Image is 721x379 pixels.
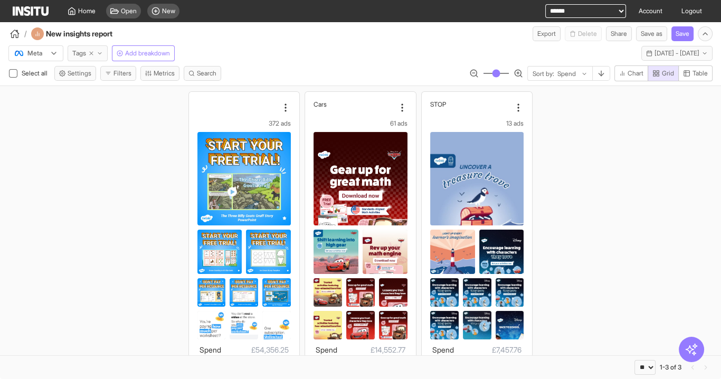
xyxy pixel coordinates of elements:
div: Cars [314,100,394,108]
button: Tags [68,45,108,61]
span: Settings [68,69,91,78]
span: Tags [72,49,86,58]
button: Table [678,65,713,81]
span: Table [692,69,708,78]
div: 13 ads [430,119,524,128]
button: / [8,27,27,40]
span: Home [78,7,96,15]
button: [DATE] - [DATE] [641,46,713,61]
span: £14,552.77 [337,344,405,356]
button: Search [184,66,221,81]
div: New insights report [31,27,141,40]
div: 1-3 of 3 [660,363,681,372]
h4: New insights report [46,29,141,39]
span: £7,457.76 [454,344,521,356]
span: You cannot delete a preset report. [565,26,602,41]
span: [DATE] - [DATE] [654,49,699,58]
div: STOP [430,100,511,108]
h2: Cars [314,100,327,108]
div: 61 ads [314,119,407,128]
span: / [24,29,27,39]
button: Export [533,26,561,41]
button: Add breakdown [112,45,175,61]
span: Spend [316,345,337,354]
span: Open [121,7,137,15]
div: 372 ads [197,119,291,128]
h2: STOP [430,100,446,108]
button: Delete [565,26,602,41]
button: Settings [54,66,96,81]
button: Grid [648,65,679,81]
button: Metrics [140,66,179,81]
span: Select all [22,69,50,77]
span: Spend [432,345,454,354]
span: New [162,7,175,15]
button: Save as [636,26,667,41]
img: Logo [13,6,49,16]
span: Search [197,69,216,78]
span: Sort by: [533,70,554,78]
span: £54,356.25 [221,344,289,356]
button: Save [671,26,694,41]
span: Spend [200,345,221,354]
span: Chart [628,69,643,78]
button: Filters [100,66,136,81]
span: Add breakdown [125,49,170,58]
button: Share [606,26,632,41]
span: Grid [662,69,674,78]
button: Chart [614,65,648,81]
